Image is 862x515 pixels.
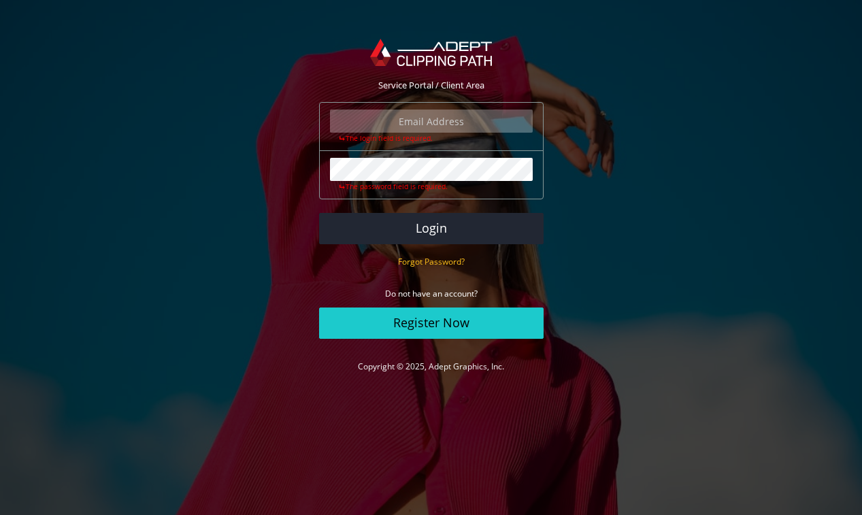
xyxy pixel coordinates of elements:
small: Do not have an account? [385,288,478,299]
div: The password field is required. [330,181,533,192]
a: Forgot Password? [398,255,465,267]
button: Login [319,213,544,244]
div: The login field is required. [330,133,533,144]
input: Email Address [330,110,533,133]
span: Service Portal / Client Area [378,79,484,91]
img: Adept Graphics [370,39,492,66]
small: Forgot Password? [398,256,465,267]
a: Register Now [319,308,544,339]
a: Copyright © 2025, Adept Graphics, Inc. [358,361,504,372]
